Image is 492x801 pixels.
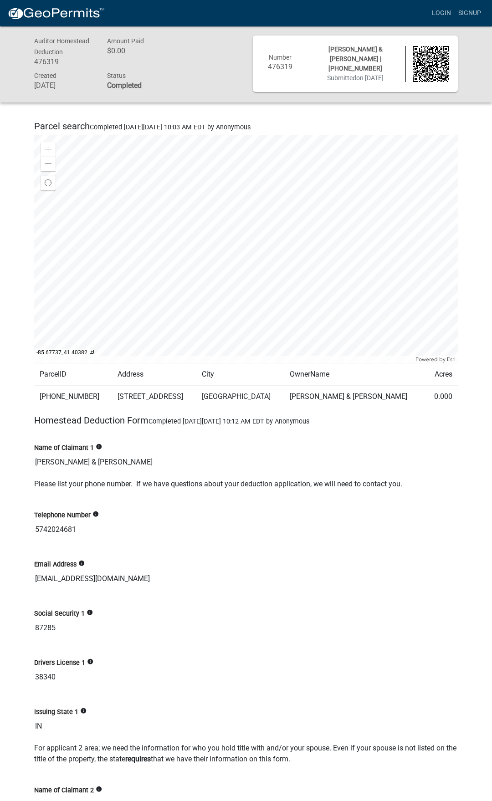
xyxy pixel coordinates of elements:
[34,385,112,408] td: [PHONE_NUMBER]
[149,418,309,425] span: Completed [DATE][DATE] 10:12 AM EDT by Anonymous
[87,609,93,616] i: info
[34,709,78,715] label: Issuing State 1
[107,81,142,90] strong: Completed
[196,363,284,385] td: City
[96,444,102,450] i: info
[112,363,196,385] td: Address
[34,512,91,519] label: Telephone Number
[96,786,102,792] i: info
[107,46,166,55] h6: $0.00
[34,415,458,426] h5: Homestead Deduction Form
[112,385,196,408] td: [STREET_ADDRESS]
[34,479,458,490] p: Please list your phone number. If we have questions about your deduction application, we will nee...
[34,611,85,617] label: Social Security 1
[34,445,94,451] label: Name of Claimant 1
[284,385,426,408] td: [PERSON_NAME] & [PERSON_NAME]
[34,561,77,568] label: Email Address
[34,743,458,765] p: For applicant 2 area; we need the information for who you hold title with and/or your spouse. Eve...
[41,142,56,157] div: Zoom in
[87,658,93,665] i: info
[34,363,112,385] td: ParcelID
[34,72,56,79] span: Created
[413,46,449,82] img: QR code
[269,54,292,61] span: Number
[428,5,455,22] a: Login
[196,385,284,408] td: [GEOGRAPHIC_DATA]
[328,46,383,72] span: [PERSON_NAME] & [PERSON_NAME] | [PHONE_NUMBER]
[80,708,87,714] i: info
[107,72,126,79] span: Status
[34,81,93,90] h6: [DATE]
[125,755,151,763] strong: requires
[413,356,458,363] div: Powered by
[455,5,485,22] a: Signup
[34,121,458,132] h5: Parcel search
[262,62,298,71] h6: 476319
[78,560,85,566] i: info
[90,123,251,131] span: Completed [DATE][DATE] 10:03 AM EDT by Anonymous
[34,37,89,56] span: Auditor Homestead Deduction
[284,363,426,385] td: OwnerName
[425,385,458,408] td: 0.000
[34,660,85,666] label: Drivers License 1
[425,363,458,385] td: Acres
[41,176,56,190] div: Find my location
[41,157,56,171] div: Zoom out
[327,74,384,82] span: Submitted on [DATE]
[34,787,94,794] label: Name of Claimant 2
[34,57,93,66] h6: 476319
[107,37,144,45] span: Amount Paid
[447,356,456,362] a: Esri
[92,511,99,517] i: info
